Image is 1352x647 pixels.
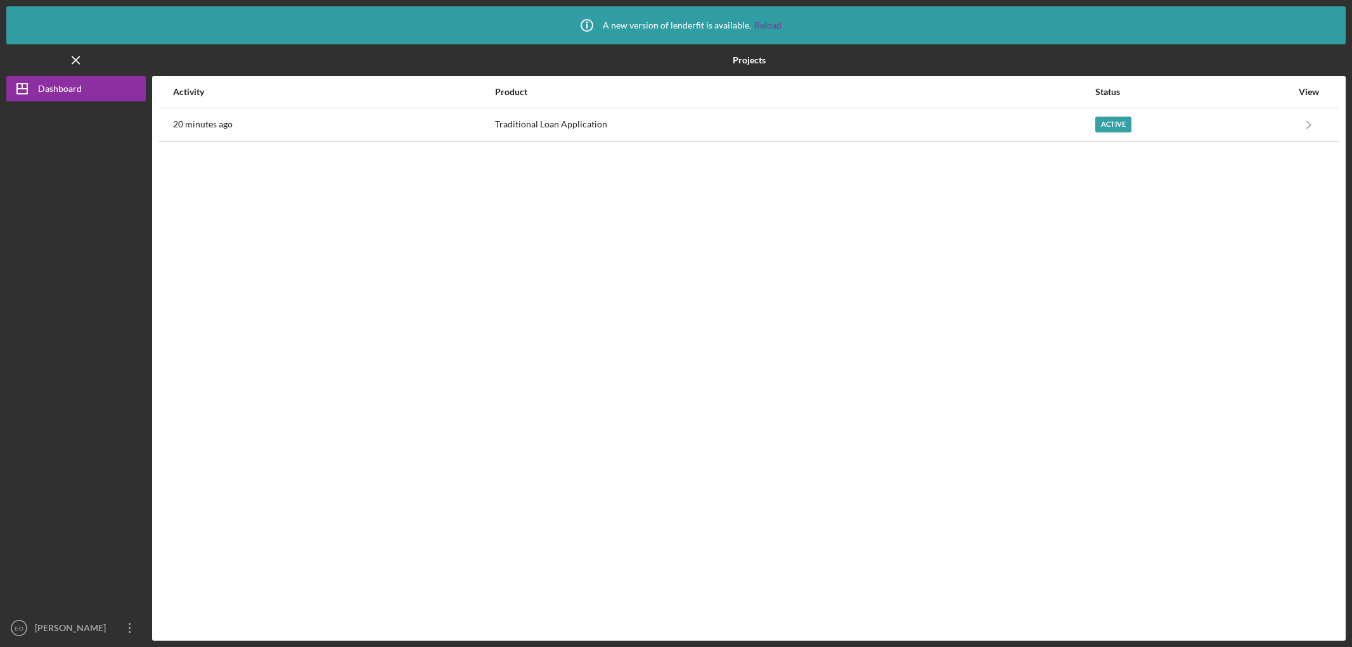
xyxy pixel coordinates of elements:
[1095,117,1131,132] div: Active
[15,625,23,632] text: EO
[1293,87,1325,97] div: View
[754,20,782,30] a: Reload
[6,615,146,641] button: EO[PERSON_NAME]
[173,119,233,129] time: 2025-09-18 16:23
[6,76,146,101] button: Dashboard
[733,55,766,65] b: Projects
[495,87,1094,97] div: Product
[173,87,494,97] div: Activity
[495,109,1094,141] div: Traditional Loan Application
[571,10,782,41] div: A new version of lenderfit is available.
[32,615,114,644] div: [PERSON_NAME]
[38,76,82,105] div: Dashboard
[1095,87,1292,97] div: Status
